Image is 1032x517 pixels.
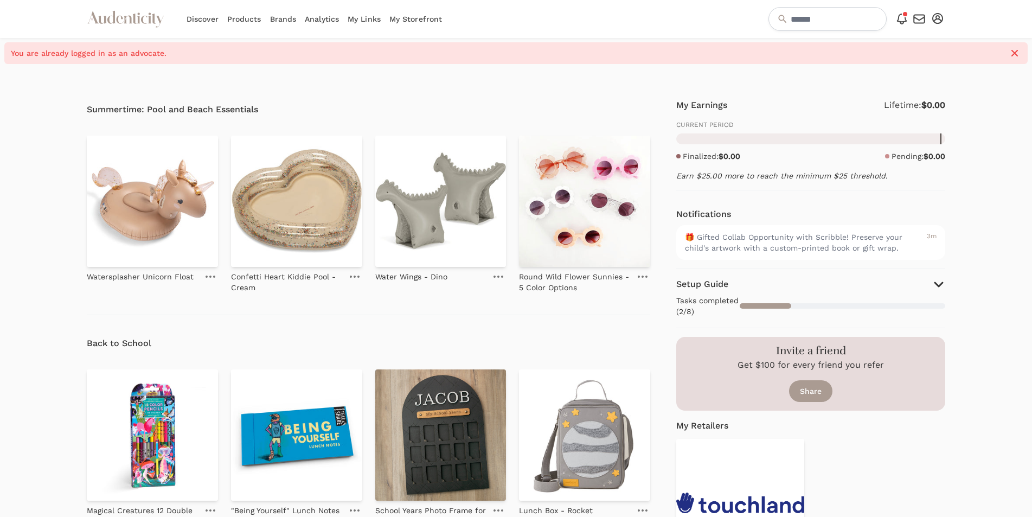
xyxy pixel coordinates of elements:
p: Earn $25.00 more to reach the minimum $25 threshold. [676,170,945,181]
p: Get $100 for every friend you refer [738,359,884,372]
img: Magical Creatures 12 Double Sided Pencils [87,369,218,501]
img: "Being Yourself" Lunch Notes [231,369,362,501]
a: Confetti Heart Kiddie Pool - Cream [231,267,343,293]
h4: Notifications [676,208,731,221]
strong: $0.00 [921,100,945,110]
p: CURRENT PERIOD [676,120,945,129]
a: Watersplasher Unicorn Float [87,267,194,282]
strong: $0.00 [924,152,945,161]
h3: Invite a friend [776,343,846,359]
img: Watersplasher Unicorn Float [87,136,218,267]
span: Tasks completed (2/8) [676,295,740,317]
span: You are already logged in as an advocate. [11,48,1003,59]
p: Confetti Heart Kiddie Pool - Cream [231,271,343,293]
a: 🎁 Gifted Collab Opportunity with Scribble! Preserve your child's artwork with a custom-printed bo... [676,225,945,260]
a: "Being Yourself" Lunch Notes [231,501,339,516]
img: School Years Photo Frame for Student Pictures [375,369,507,501]
p: Watersplasher Unicorn Float [87,271,194,282]
p: Lifetime: [884,99,945,112]
button: Setup Guide Tasks completed (2/8) [676,278,945,319]
h4: Back to School [87,337,650,350]
p: Finalized: [683,151,740,162]
h4: Summertime: Pool and Beach Essentials [87,103,650,116]
h4: Setup Guide [676,278,728,291]
img: Round Wild Flower Sunnies - 5 Color Options [519,136,650,267]
div: 🎁 Gifted Collab Opportunity with Scribble! Preserve your child's artwork with a custom-printed bo... [685,232,924,253]
a: Share [789,380,832,402]
p: Round Wild Flower Sunnies - 5 Color Options [519,271,631,293]
a: Round Wild Flower Sunnies - 5 Color Options [519,267,631,293]
p: "Being Yourself" Lunch Notes [231,505,339,516]
img: Lunch Box - Rocket Adventure [519,369,650,501]
p: Pending: [892,151,945,162]
img: Water Wings - Dino [375,136,507,267]
h4: My Retailers [676,419,945,432]
p: Water Wings - Dino [375,271,447,282]
strong: $0.00 [719,152,740,161]
a: Water Wings - Dino [375,267,447,282]
img: Confetti Heart Kiddie Pool - Cream [231,136,362,267]
div: 3m [927,232,937,253]
h4: My Earnings [676,99,727,112]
